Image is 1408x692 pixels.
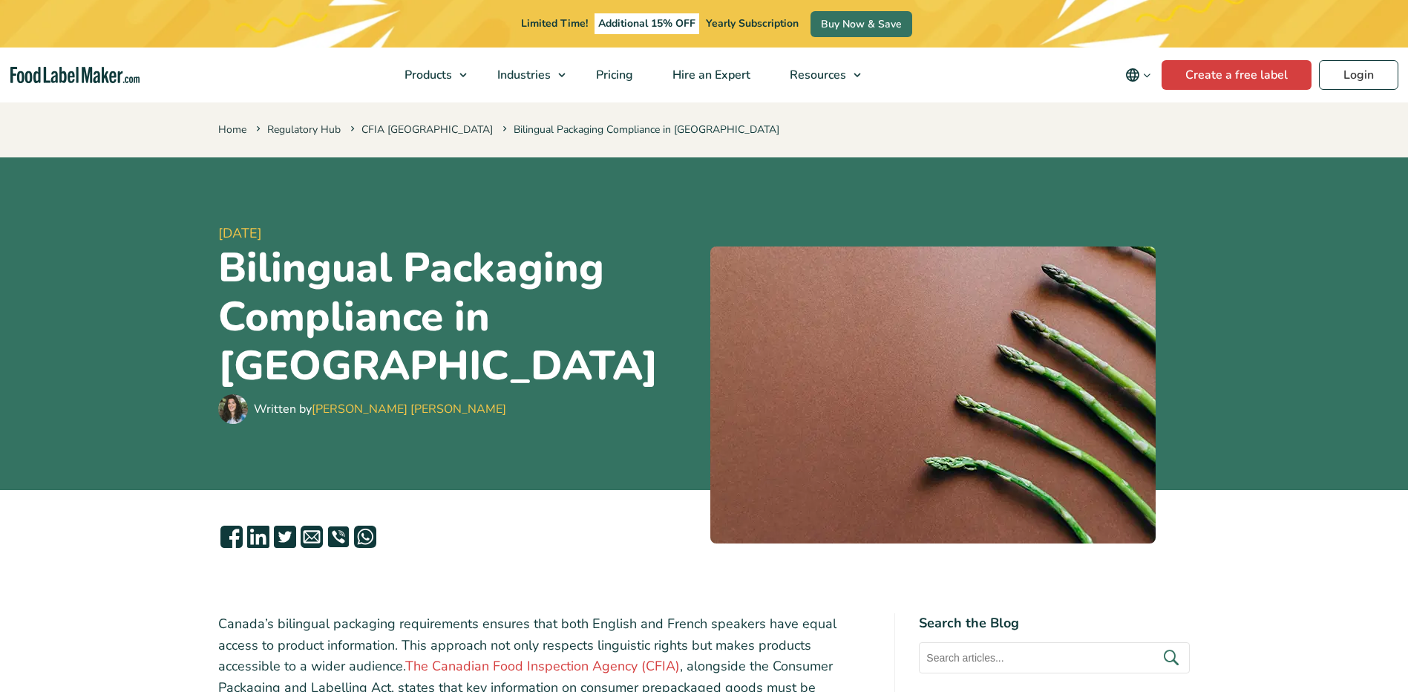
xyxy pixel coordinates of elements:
[577,48,649,102] a: Pricing
[218,223,698,244] span: [DATE]
[405,657,680,675] a: The Canadian Food Inspection Agency (CFIA)
[653,48,767,102] a: Hire an Expert
[919,613,1190,633] h4: Search the Blog
[1115,60,1162,90] button: Change language
[500,123,779,137] span: Bilingual Packaging Compliance in [GEOGRAPHIC_DATA]
[1162,60,1312,90] a: Create a free label
[218,123,246,137] a: Home
[521,16,588,30] span: Limited Time!
[811,11,912,37] a: Buy Now & Save
[668,67,752,83] span: Hire an Expert
[592,67,635,83] span: Pricing
[218,244,698,391] h1: Bilingual Packaging Compliance in [GEOGRAPHIC_DATA]
[361,123,493,137] a: CFIA [GEOGRAPHIC_DATA]
[595,13,699,34] span: Additional 15% OFF
[1319,60,1398,90] a: Login
[493,67,552,83] span: Industries
[770,48,868,102] a: Resources
[10,67,140,84] a: Food Label Maker homepage
[218,394,248,424] img: Maria Abi Hanna - Food Label Maker
[785,67,848,83] span: Resources
[385,48,474,102] a: Products
[919,642,1190,673] input: Search articles...
[254,400,506,418] div: Written by
[400,67,453,83] span: Products
[478,48,573,102] a: Industries
[267,123,341,137] a: Regulatory Hub
[706,16,799,30] span: Yearly Subscription
[312,401,506,417] a: [PERSON_NAME] [PERSON_NAME]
